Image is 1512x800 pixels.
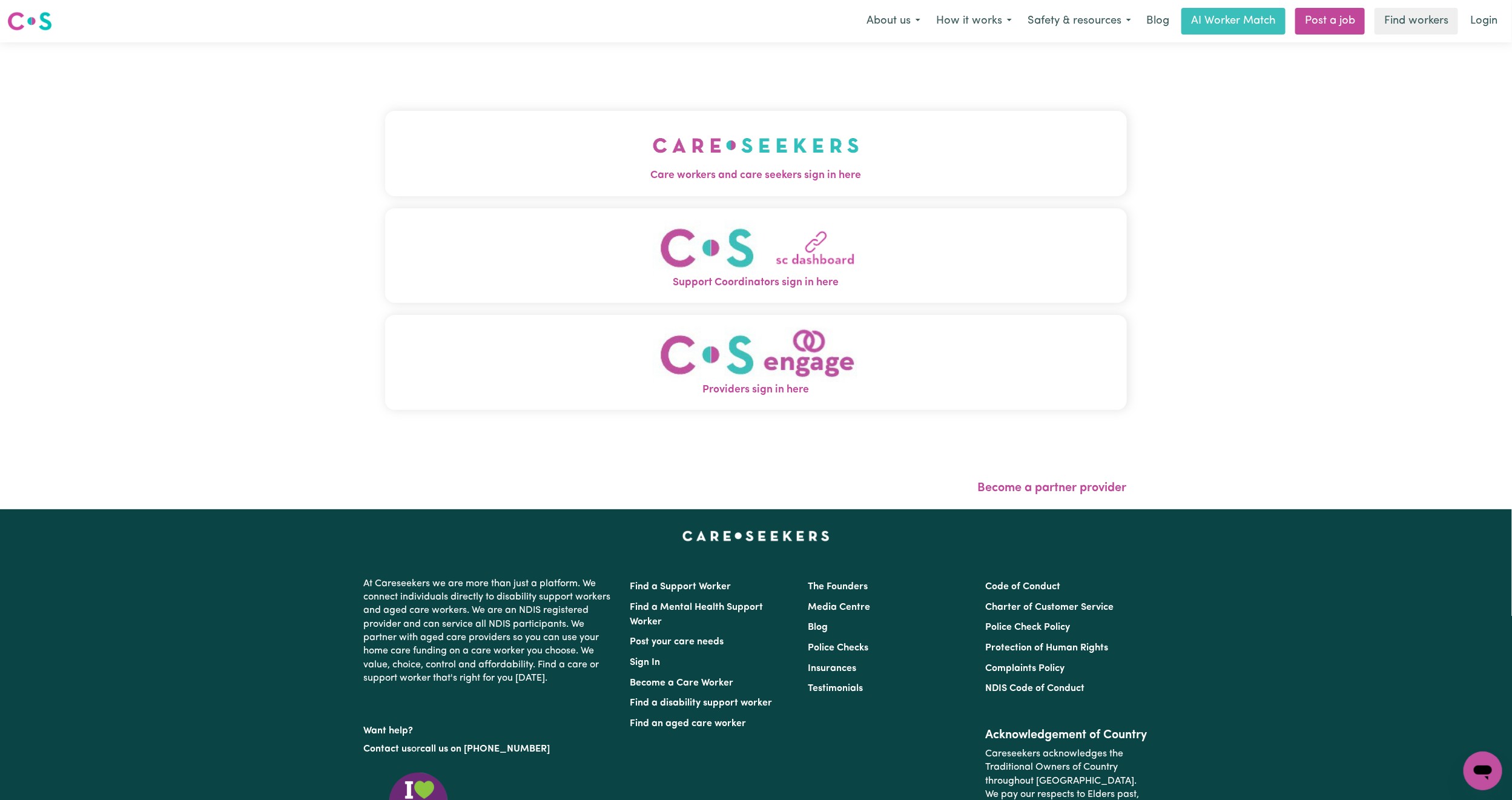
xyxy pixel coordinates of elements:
a: Testimonials [808,684,863,693]
a: Find a Support Worker [630,582,731,592]
a: Blog [808,623,828,632]
a: Police Checks [808,643,868,653]
a: Protection of Human Rights [985,643,1108,653]
a: Media Centre [808,603,870,612]
a: Careseekers home page [682,531,830,541]
a: Find a disability support worker [630,698,773,708]
p: Want help? [364,719,616,738]
a: Become a Care Worker [630,678,734,688]
a: Login [1463,8,1505,35]
a: NDIS Code of Conduct [985,684,1084,693]
a: Insurances [808,664,856,673]
button: Support Coordinators sign in here [385,208,1127,303]
a: Post your care needs [630,637,724,647]
button: Safety & resources [1020,8,1139,34]
a: Code of Conduct [985,582,1060,592]
p: or [364,738,616,761]
a: Find workers [1375,8,1458,35]
a: Careseekers logo [7,7,52,35]
button: Providers sign in here [385,315,1127,410]
span: Care workers and care seekers sign in here [385,168,1127,183]
a: Police Check Policy [985,623,1070,632]
img: Careseekers logo [7,10,52,32]
a: Blog [1139,8,1177,35]
a: Find an aged care worker [630,719,747,729]
h2: Acknowledgement of Country [985,728,1148,742]
span: Support Coordinators sign in here [385,275,1127,291]
a: Post a job [1295,8,1365,35]
a: AI Worker Match [1181,8,1286,35]
a: Sign In [630,658,661,667]
a: The Founders [808,582,868,592]
a: Complaints Policy [985,664,1065,673]
a: Become a partner provider [978,482,1127,494]
button: Care workers and care seekers sign in here [385,111,1127,196]
a: Charter of Customer Service [985,603,1114,612]
a: Contact us [364,744,412,754]
a: call us on [PHONE_NUMBER] [421,744,550,754]
a: Find a Mental Health Support Worker [630,603,764,627]
iframe: Button to launch messaging window, conversation in progress [1464,752,1502,790]
button: How it works [928,8,1020,34]
span: Providers sign in here [385,382,1127,398]
p: At Careseekers we are more than just a platform. We connect individuals directly to disability su... [364,572,616,690]
button: About us [859,8,928,34]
